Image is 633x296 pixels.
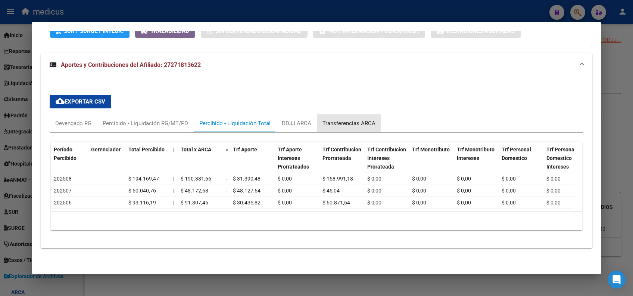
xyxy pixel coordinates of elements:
mat-icon: cloud_download [56,97,65,106]
span: $ 31.390,48 [233,176,261,182]
span: Sin Certificado Discapacidad [215,28,302,34]
div: Aportes y Contribuciones del Afiliado: 27271813622 [41,77,592,248]
button: Prestaciones Auditadas [431,24,521,38]
span: 202506 [54,200,72,206]
span: | [173,200,174,206]
span: $ 0,00 [502,176,516,182]
datatable-header-cell: Trf Contribucion Prorrateada [319,142,364,183]
button: SUR / SURGE / INTEGR. [50,24,130,38]
datatable-header-cell: Trf Personal Domestico [499,142,543,183]
span: Aportes y Contribuciones del Afiliado: 27271813622 [61,61,201,68]
span: Gerenciador [91,147,121,152]
span: = [225,147,228,152]
span: $ 0,00 [546,188,561,194]
span: | [173,147,175,152]
div: Transferencias ARCA [322,119,375,127]
span: Trf Aporte [233,147,257,152]
span: Trf Personal Domestico [502,147,531,161]
span: $ 60.871,64 [322,200,350,206]
span: $ 48.127,64 [233,188,261,194]
datatable-header-cell: Trf Aporte Intereses Prorrateados [275,142,319,183]
span: $ 0,00 [278,200,292,206]
div: Percibido - Liquidación RG/MT/PD [103,119,188,127]
datatable-header-cell: Total Percibido [125,142,170,183]
datatable-header-cell: Gerenciador [88,142,125,183]
span: $ 91.307,46 [181,200,208,206]
span: $ 190.381,66 [181,176,211,182]
span: Exportar CSV [56,98,105,105]
span: Prestaciones Auditadas [443,28,515,34]
span: $ 0,00 [457,188,471,194]
span: = [225,176,228,182]
span: Trf Monotributo [412,147,450,152]
span: 202508 [54,176,72,182]
div: Percibido - Liquidación Total [199,119,271,127]
span: $ 45,04 [322,188,340,194]
span: $ 48.172,68 [181,188,208,194]
button: Exportar CSV [50,95,111,108]
button: Sin Certificado Discapacidad [201,24,308,38]
datatable-header-cell: Período Percibido [51,142,88,183]
div: DDJJ ARCA [282,119,311,127]
span: $ 0,00 [367,176,381,182]
span: $ 30.435,82 [233,200,261,206]
mat-expansion-panel-header: Aportes y Contribuciones del Afiliado: 27271813622 [41,53,592,77]
datatable-header-cell: Trf Contribucion Intereses Prorateada [364,142,409,183]
button: Not. Internacion / Censo Hosp. [313,24,425,38]
span: $ 93.116,19 [128,200,156,206]
span: Total Percibido [128,147,165,152]
datatable-header-cell: Total x ARCA [178,142,222,183]
span: = [225,188,228,194]
span: $ 0,00 [546,200,561,206]
datatable-header-cell: Trf Personal Domestico Intereses [543,142,588,183]
span: Trf Contribucion Prorrateada [322,147,361,161]
span: | [173,188,174,194]
span: $ 0,00 [278,176,292,182]
datatable-header-cell: | [170,142,178,183]
span: $ 0,00 [367,188,381,194]
span: Período Percibido [54,147,77,161]
span: 202507 [54,188,72,194]
span: $ 0,00 [546,176,561,182]
datatable-header-cell: Trf Monotributo [409,142,454,183]
span: $ 194.169,47 [128,176,159,182]
span: $ 0,00 [457,176,471,182]
span: $ 50.040,76 [128,188,156,194]
span: $ 0,00 [412,188,426,194]
span: $ 158.991,18 [322,176,353,182]
span: SUR / SURGE / INTEGR. [64,28,124,34]
span: = [225,200,228,206]
div: Devengado RG [55,119,91,127]
span: $ 0,00 [457,200,471,206]
div: Open Intercom Messenger [608,271,626,289]
button: Trazabilidad [135,24,195,38]
span: Not. Internacion / Censo Hosp. [329,28,419,34]
span: $ 0,00 [502,200,516,206]
span: Trazabilidad [150,28,189,34]
span: $ 0,00 [412,200,426,206]
datatable-header-cell: = [222,142,230,183]
span: $ 0,00 [367,200,381,206]
span: | [173,176,174,182]
span: Trf Contribucion Intereses Prorateada [367,147,406,170]
span: $ 0,00 [278,188,292,194]
span: $ 0,00 [502,188,516,194]
span: $ 0,00 [412,176,426,182]
span: Trf Monotributo Intereses [457,147,495,161]
datatable-header-cell: Trf Monotributo Intereses [454,142,499,183]
span: Trf Aporte Intereses Prorrateados [278,147,309,170]
span: Total x ARCA [181,147,211,152]
datatable-header-cell: Trf Aporte [230,142,275,183]
span: Trf Personal Domestico Intereses [546,147,576,170]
